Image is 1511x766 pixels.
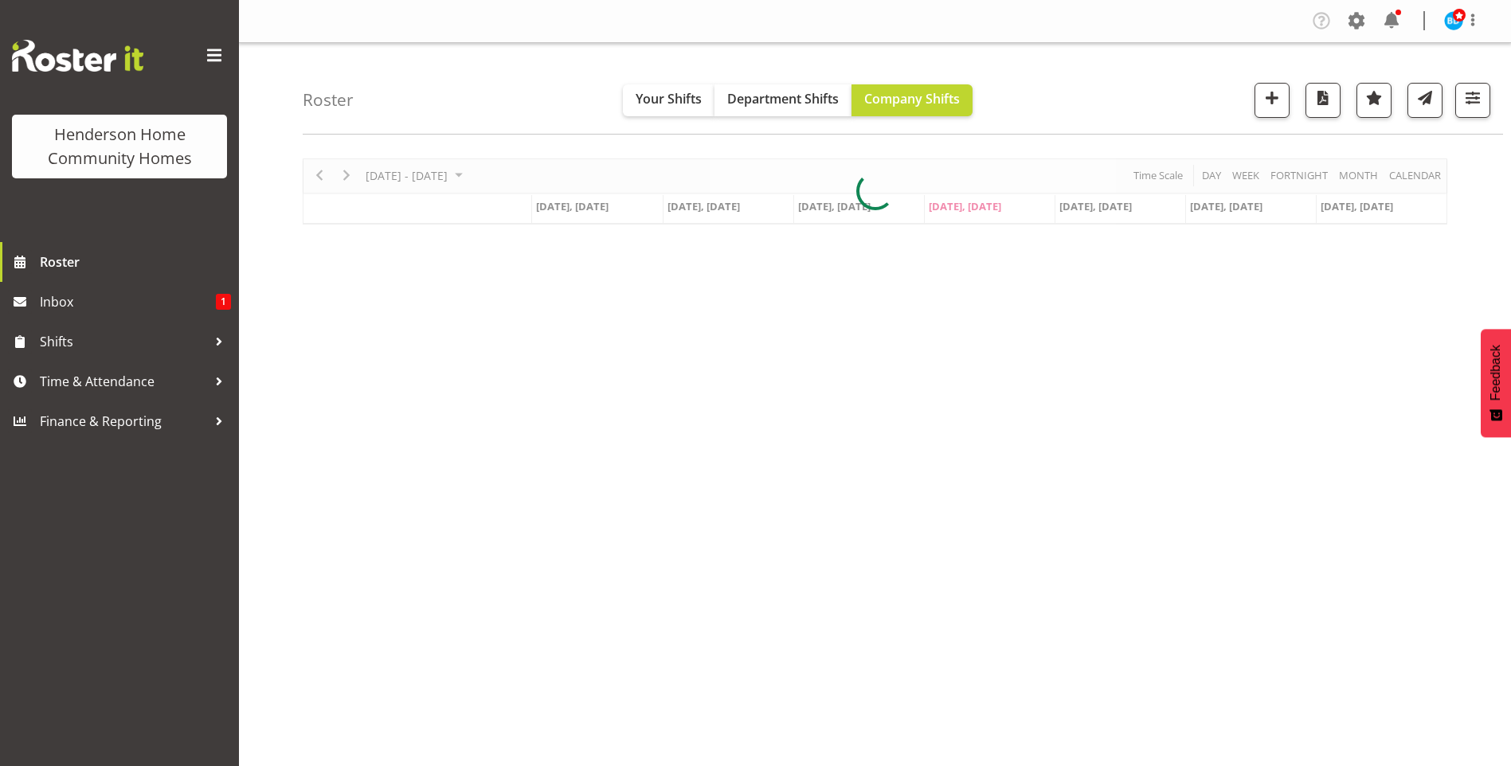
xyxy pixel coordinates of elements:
span: Shifts [40,330,207,354]
button: Highlight an important date within the roster. [1356,83,1392,118]
img: barbara-dunlop8515.jpg [1444,11,1463,30]
button: Download a PDF of the roster according to the set date range. [1305,83,1341,118]
span: Feedback [1489,345,1503,401]
button: Feedback - Show survey [1481,329,1511,437]
span: Time & Attendance [40,369,207,393]
span: Roster [40,250,231,274]
div: Henderson Home Community Homes [28,123,211,170]
span: Inbox [40,290,216,314]
span: Finance & Reporting [40,409,207,433]
button: Send a list of all shifts for the selected filtered period to all rostered employees. [1407,83,1442,118]
button: Add a new shift [1255,83,1290,118]
span: Department Shifts [727,90,839,107]
button: Filter Shifts [1455,83,1490,118]
button: Your Shifts [623,84,714,116]
button: Company Shifts [851,84,973,116]
span: Company Shifts [864,90,960,107]
span: 1 [216,294,231,310]
button: Department Shifts [714,84,851,116]
span: Your Shifts [636,90,702,107]
h4: Roster [303,91,354,109]
img: Rosterit website logo [12,40,143,72]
